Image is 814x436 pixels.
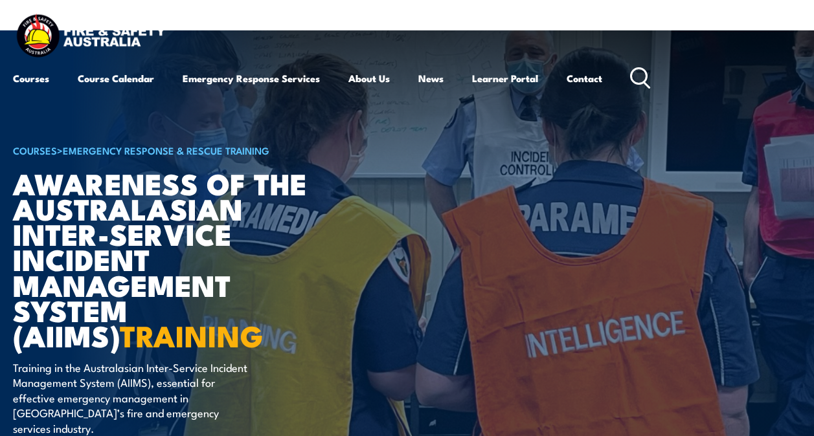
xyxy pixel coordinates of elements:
[567,63,602,94] a: Contact
[13,143,57,157] a: COURSES
[418,63,444,94] a: News
[183,63,320,94] a: Emergency Response Services
[63,143,269,157] a: Emergency Response & Rescue Training
[13,142,333,158] h6: >
[348,63,390,94] a: About Us
[472,63,538,94] a: Learner Portal
[13,360,249,435] p: Training in the Australasian Inter-Service Incident Management System (AIIMS), essential for effe...
[13,170,333,347] h1: Awareness of the Australasian Inter-service Incident Management System (AIIMS)
[13,63,49,94] a: Courses
[120,312,264,357] strong: TRAINING
[78,63,154,94] a: Course Calendar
